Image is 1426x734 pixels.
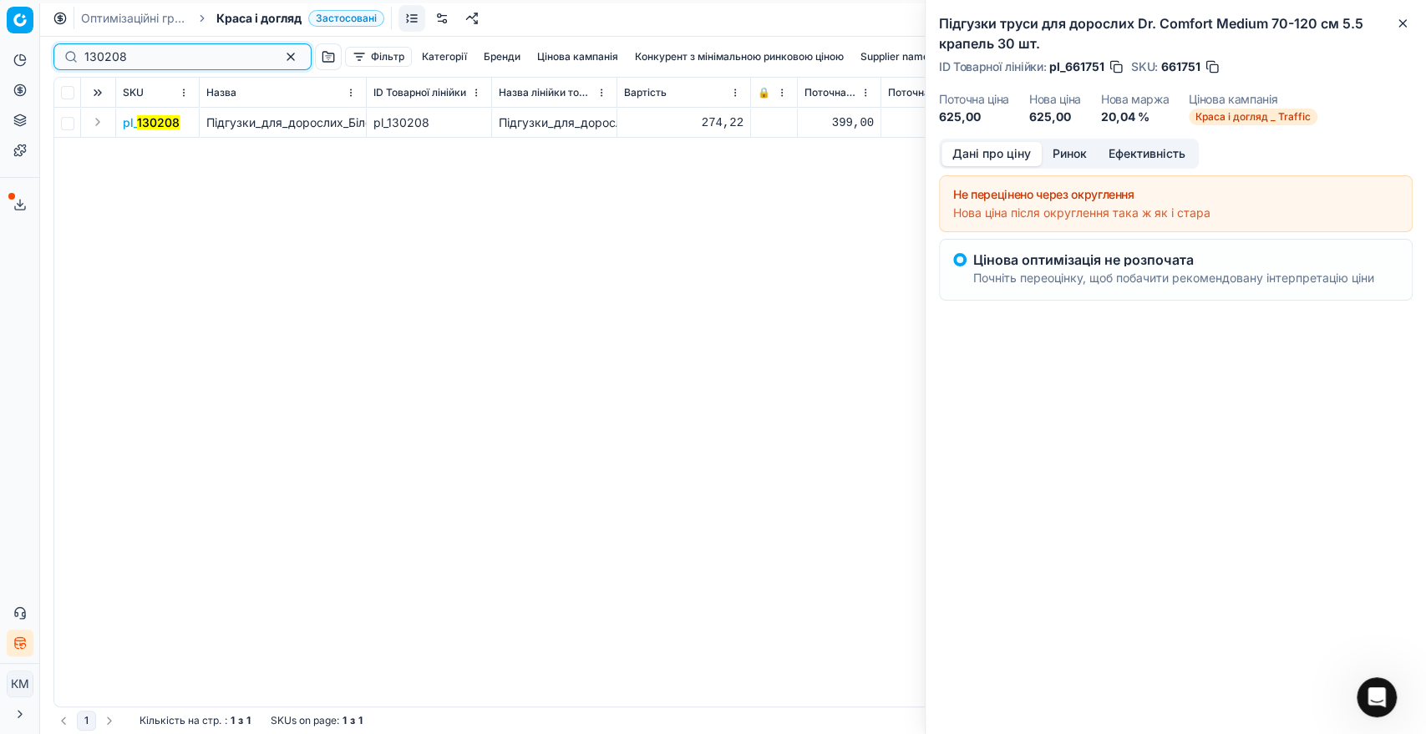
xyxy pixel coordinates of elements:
div: pl_130208 [373,114,485,131]
strong: 1 [231,714,235,727]
span: Поточна промо ціна [888,86,982,99]
span: pl_ [123,114,180,131]
span: ID Товарної лінійки : [939,61,1046,73]
button: Expand all [88,83,108,103]
button: Ефективність [1098,142,1196,166]
div: : [140,714,251,727]
span: Назва [206,86,236,99]
mark: 130208 [137,115,180,129]
button: Go to next page [99,711,119,731]
strong: 1 [246,714,251,727]
button: Категорії [415,47,474,67]
span: Краса і доглядЗастосовані [216,10,384,27]
dd: 625,00 [1029,109,1081,125]
span: SKU [123,86,144,99]
div: 399,00 [804,114,874,131]
iframe: Intercom live chat [1357,677,1397,717]
span: SKUs on page : [271,714,339,727]
div: 399,00 [888,114,999,131]
button: Supplier name [854,47,936,67]
button: Конкурент з мінімальною ринковою ціною [628,47,850,67]
button: Go to previous page [53,711,74,731]
dt: Нова маржа [1101,94,1170,105]
button: Фільтр [345,47,412,67]
span: Застосовані [308,10,384,27]
dt: Поточна ціна [939,94,1009,105]
span: Поточна ціна [804,86,857,99]
p: Почніть переоцінку, щоб побачити рекомендовану інтерпретацію ціни [973,270,1374,286]
a: Оптимізаційні групи [81,10,188,27]
span: Краса і догляд [216,10,302,27]
dt: Нова ціна [1029,94,1081,105]
p: Цінова оптимізація не розпочата [973,253,1374,266]
span: SKU : [1131,61,1158,73]
dd: 20,04 % [1101,109,1170,125]
div: Нова ціна після округлення така ж як і стара [953,205,1398,221]
button: 1 [77,711,96,731]
div: Підгузки_для_дорослих_Білосніжка,_L,_18_шт. [499,114,610,131]
input: Пошук по SKU або назві [84,48,267,65]
h2: Підгузки труси для дорослих Dr. Comfort Medium 70-120 см 5.5 крапель 30 шт. [939,13,1413,53]
span: КM [8,671,33,696]
div: Не перецінено через округлення [953,186,1398,203]
dd: 625,00 [939,109,1009,125]
span: Кількість на стр. [140,714,221,727]
span: pl_661751 [1049,58,1104,75]
strong: 1 [358,714,363,727]
button: pl_130208 [123,114,180,131]
span: Підгузки_для_дорослих_Білосніжка,_L,_18_шт. [206,115,468,129]
dt: Цінова кампанія [1189,94,1317,105]
span: Краса і догляд _ Traffic [1189,109,1317,125]
button: КM [7,671,33,697]
nav: breadcrumb [81,10,384,27]
button: Бренди [477,47,527,67]
nav: pagination [53,711,119,731]
span: Вартість [624,86,667,99]
span: Назва лінійки товарів [499,86,593,99]
strong: з [238,714,243,727]
span: 🔒 [758,86,770,99]
button: Цінова кампанія [530,47,625,67]
button: Ринок [1042,142,1098,166]
span: 661751 [1161,58,1200,75]
strong: 1 [343,714,347,727]
button: Дані про ціну [941,142,1042,166]
strong: з [350,714,355,727]
span: ID Товарної лінійки [373,86,466,99]
div: 274,22 [624,114,743,131]
button: Expand [88,112,108,132]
